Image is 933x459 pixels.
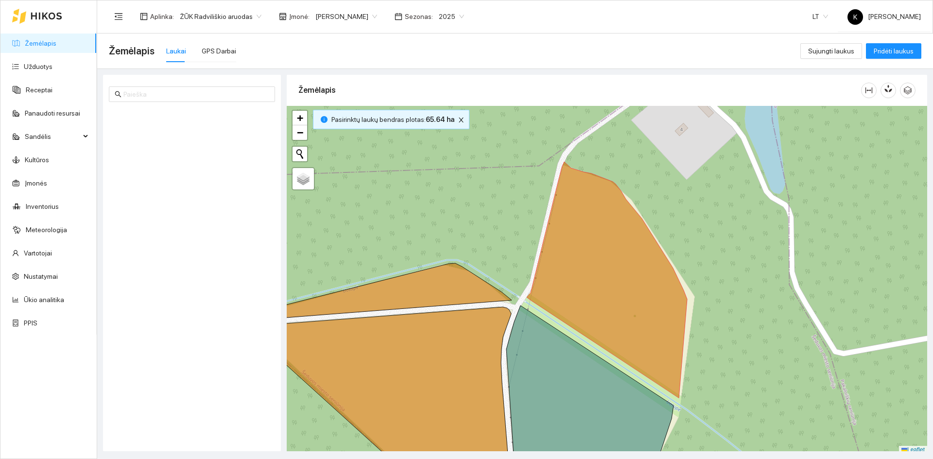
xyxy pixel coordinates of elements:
button: Initiate a new search [293,147,307,161]
button: column-width [861,83,877,98]
span: Sujungti laukus [808,46,854,56]
a: Įmonės [25,179,47,187]
button: close [455,114,467,126]
a: Užduotys [24,63,52,70]
span: Sandėlis [25,127,80,146]
span: Pasirinktų laukų bendras plotas : [331,114,454,125]
a: PPIS [24,319,37,327]
div: GPS Darbai [202,46,236,56]
a: Layers [293,168,314,189]
a: Zoom in [293,111,307,125]
span: Įmonė : [289,11,310,22]
a: Žemėlapis [25,39,56,47]
span: − [297,126,303,138]
a: Zoom out [293,125,307,140]
span: layout [140,13,148,20]
b: 65.64 ha [426,116,454,123]
a: Sujungti laukus [800,47,862,55]
span: calendar [395,13,402,20]
span: K [853,9,857,25]
span: + [297,112,303,124]
span: 2025 [439,9,464,24]
span: shop [279,13,287,20]
span: column-width [862,86,876,94]
span: Žemėlapis [109,43,155,59]
div: Laukai [166,46,186,56]
span: Pridėti laukus [874,46,914,56]
a: Pridėti laukus [866,47,921,55]
div: Žemėlapis [298,76,861,104]
a: Receptai [26,86,52,94]
span: info-circle [321,116,328,123]
span: ŽŪK Radviliškio aruodas [180,9,261,24]
span: Aplinka : [150,11,174,22]
button: Pridėti laukus [866,43,921,59]
span: LT [812,9,828,24]
span: menu-fold [114,12,123,21]
button: Sujungti laukus [800,43,862,59]
input: Paieška [123,89,269,100]
span: [PERSON_NAME] [847,13,921,20]
span: Jonas Ruškys [315,9,377,24]
a: Vartotojai [24,249,52,257]
a: Leaflet [901,446,925,453]
a: Meteorologija [26,226,67,234]
a: Nustatymai [24,272,58,280]
a: Inventorius [26,203,59,210]
a: Ūkio analitika [24,296,64,304]
span: search [115,91,121,98]
a: Kultūros [25,156,49,164]
span: Sezonas : [405,11,433,22]
a: Panaudoti resursai [25,109,80,117]
button: menu-fold [109,7,128,26]
span: close [456,117,466,123]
